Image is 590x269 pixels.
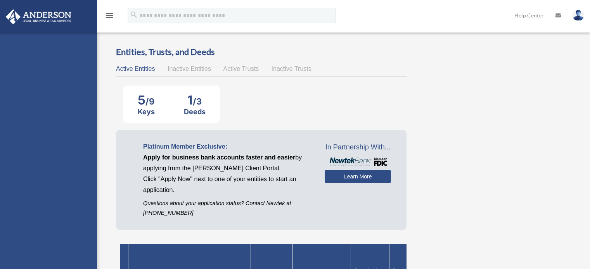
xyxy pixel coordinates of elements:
[143,174,313,195] p: Click "Apply Now" next to one of your entities to start an application.
[105,14,114,20] a: menu
[193,96,202,106] span: /3
[329,158,387,166] img: NewtekBankLogoSM.png
[116,46,407,58] h3: Entities, Trusts, and Deeds
[116,65,155,72] span: Active Entities
[143,154,295,161] span: Apply for business bank accounts faster and easier
[138,108,155,116] div: Keys
[573,10,584,21] img: User Pic
[325,170,391,183] a: Learn More
[105,11,114,20] i: menu
[130,10,138,19] i: search
[168,65,211,72] span: Inactive Entities
[143,141,313,152] p: Platinum Member Exclusive:
[325,141,391,154] span: In Partnership With...
[184,108,206,116] div: Deeds
[143,199,313,218] p: Questions about your application status? Contact Newtek at [PHONE_NUMBER]
[3,9,74,24] img: Anderson Advisors Platinum Portal
[272,65,311,72] span: Inactive Trusts
[143,152,313,174] p: by applying from the [PERSON_NAME] Client Portal.
[184,93,206,108] div: 1
[223,65,259,72] span: Active Trusts
[145,96,154,106] span: /9
[138,93,155,108] div: 5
